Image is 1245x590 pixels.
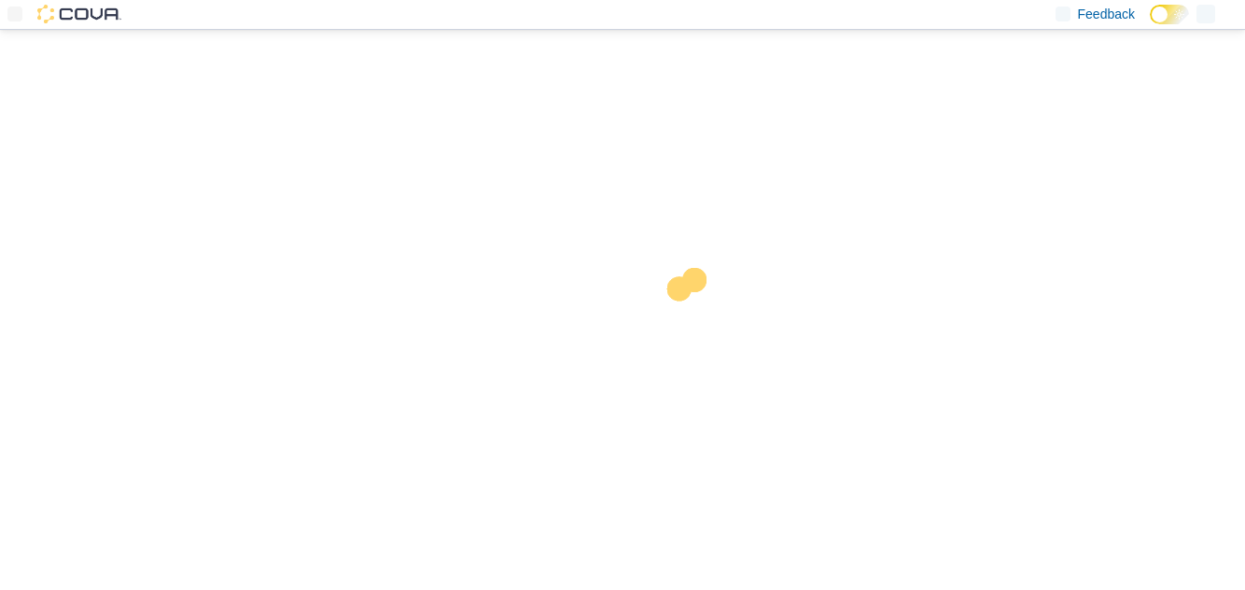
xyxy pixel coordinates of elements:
img: cova-loader [622,254,762,394]
span: Feedback [1078,5,1135,23]
input: Dark Mode [1150,5,1189,24]
img: Cova [37,5,121,23]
